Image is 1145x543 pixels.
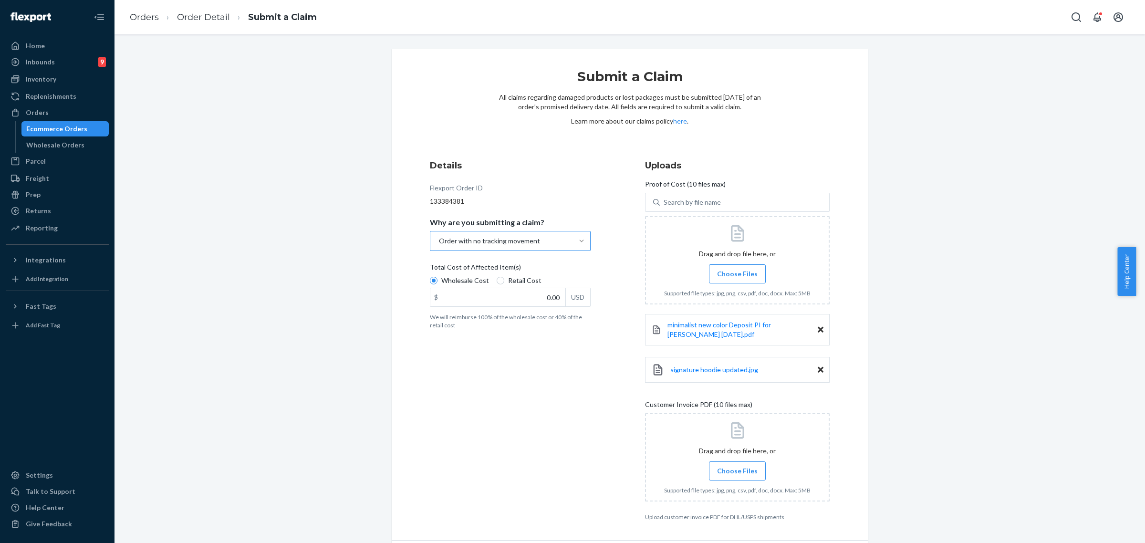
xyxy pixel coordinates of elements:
span: Total Cost of Affected Item(s) [430,262,521,276]
span: minimalist new color Deposit PI for [PERSON_NAME] [DATE].pdf [667,321,771,338]
div: Search by file name [664,198,721,207]
a: Add Integration [6,271,109,287]
a: Parcel [6,154,109,169]
h1: Submit a Claim [499,68,761,93]
a: Help Center [6,500,109,515]
a: Settings [6,468,109,483]
button: Open notifications [1088,8,1107,27]
div: Replenishments [26,92,76,101]
a: Submit a Claim [248,12,317,22]
span: Retail Cost [508,276,541,285]
div: 133384381 [430,197,591,206]
button: Give Feedback [6,516,109,532]
a: signature hoodie updated.jpg [670,365,758,375]
a: Replenishments [6,89,109,104]
a: Wholesale Orders [21,137,109,153]
div: Ecommerce Orders [26,124,87,134]
div: Returns [26,206,51,216]
span: Wholesale Cost [441,276,489,285]
a: Talk to Support [6,484,109,499]
a: minimalist new color Deposit PI for [PERSON_NAME] [DATE].pdf [667,320,818,339]
span: Proof of Cost (10 files max) [645,179,726,193]
ol: breadcrumbs [122,3,324,31]
p: We will reimburse 100% of the wholesale cost or 40% of the retail cost [430,313,591,329]
span: signature hoodie updated.jpg [670,365,758,374]
div: Add Fast Tag [26,321,60,329]
h3: Uploads [645,159,830,172]
button: Close Navigation [90,8,109,27]
div: Parcel [26,157,46,166]
div: Orders [26,108,49,117]
button: Open Search Box [1067,8,1086,27]
a: Returns [6,203,109,219]
div: Inbounds [26,57,55,67]
a: Ecommerce Orders [21,121,109,136]
p: Upload customer invoice PDF for DHL/USPS shipments [645,513,830,521]
div: Integrations [26,255,66,265]
div: Freight [26,174,49,183]
a: Reporting [6,220,109,236]
a: Inbounds9 [6,54,109,70]
input: Retail Cost [497,277,504,284]
div: Talk to Support [26,487,75,496]
div: Give Feedback [26,519,72,529]
div: 9 [98,57,106,67]
div: $ [430,288,442,306]
div: Fast Tags [26,302,56,311]
p: Why are you submitting a claim? [430,218,544,227]
div: Help Center [26,503,64,512]
h3: Details [430,159,591,172]
input: Wholesale Cost [430,277,437,284]
a: Order Detail [177,12,230,22]
button: Open account menu [1109,8,1128,27]
a: Freight [6,171,109,186]
p: All claims regarding damaged products or lost packages must be submitted [DATE] of an order’s pro... [499,93,761,112]
div: Wholesale Orders [26,140,84,150]
div: Add Integration [26,275,68,283]
p: Learn more about our claims policy . [499,116,761,126]
div: Prep [26,190,41,199]
a: Orders [130,12,159,22]
input: $USD [430,288,565,306]
div: Order with no tracking movement [439,236,540,246]
div: Inventory [26,74,56,84]
div: Flexport Order ID [430,183,483,197]
a: Add Fast Tag [6,318,109,333]
button: Fast Tags [6,299,109,314]
span: Choose Files [717,269,758,279]
button: Integrations [6,252,109,268]
a: Home [6,38,109,53]
div: USD [565,288,590,306]
div: Home [26,41,45,51]
a: Orders [6,105,109,120]
a: Prep [6,187,109,202]
a: here [673,117,687,125]
div: Reporting [26,223,58,233]
span: Customer Invoice PDF (10 files max) [645,400,752,413]
img: Flexport logo [10,12,51,22]
a: Inventory [6,72,109,87]
div: Settings [26,470,53,480]
span: Choose Files [717,466,758,476]
button: Help Center [1117,247,1136,296]
input: Why are you submitting a claim?Order with no tracking movement [438,236,439,246]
